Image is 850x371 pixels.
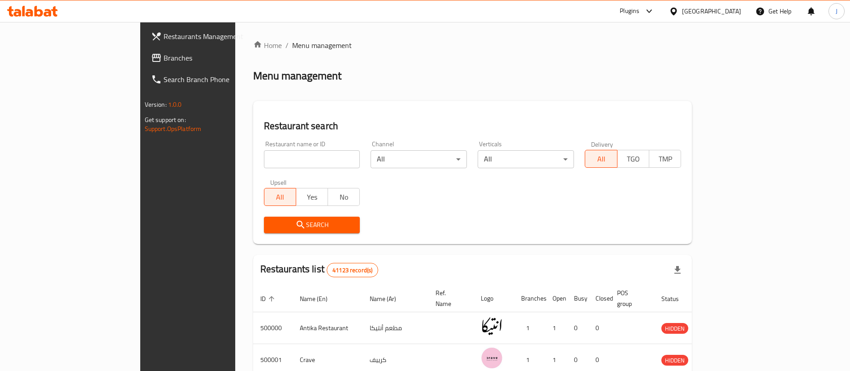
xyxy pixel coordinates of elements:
img: Crave [481,347,503,369]
th: Logo [474,285,514,312]
a: Support.OpsPlatform [145,123,202,135]
span: Ref. Name [436,288,463,309]
h2: Restaurants list [260,262,379,277]
li: / [285,40,289,51]
span: 1.0.0 [168,99,182,110]
span: Name (Ar) [370,293,408,304]
button: TGO [617,150,649,168]
span: Menu management [292,40,352,51]
button: All [264,188,296,206]
th: Closed [588,285,610,312]
h2: Restaurant search [264,119,682,133]
span: J [836,6,837,16]
h2: Menu management [253,69,341,83]
span: Get support on: [145,114,186,126]
td: 1 [545,312,567,344]
span: Version: [145,99,167,110]
div: All [478,150,574,168]
span: No [332,191,356,204]
a: Restaurants Management [144,26,282,47]
span: POS group [617,288,643,309]
span: Search [271,219,353,231]
input: Search for restaurant name or ID.. [264,150,360,168]
span: Restaurants Management [164,31,275,42]
td: Antika Restaurant [293,312,362,344]
span: TGO [621,153,646,166]
button: All [585,150,617,168]
div: All [371,150,467,168]
span: ID [260,293,277,304]
label: Delivery [591,141,613,147]
span: Status [661,293,690,304]
span: 41123 record(s) [327,266,378,275]
img: Antika Restaurant [481,315,503,337]
span: Search Branch Phone [164,74,275,85]
label: Upsell [270,179,287,185]
div: Total records count [327,263,378,277]
div: [GEOGRAPHIC_DATA] [682,6,741,16]
button: No [328,188,360,206]
td: مطعم أنتيكا [362,312,428,344]
a: Search Branch Phone [144,69,282,90]
div: Export file [667,259,688,281]
span: Yes [300,191,324,204]
span: Branches [164,52,275,63]
td: 1 [514,312,545,344]
td: 0 [588,312,610,344]
span: HIDDEN [661,355,688,366]
span: HIDDEN [661,323,688,334]
button: TMP [649,150,681,168]
span: All [589,153,613,166]
th: Busy [567,285,588,312]
a: Branches [144,47,282,69]
nav: breadcrumb [253,40,692,51]
span: All [268,191,293,204]
span: Name (En) [300,293,339,304]
td: 0 [567,312,588,344]
th: Open [545,285,567,312]
button: Search [264,217,360,233]
button: Yes [296,188,328,206]
th: Branches [514,285,545,312]
span: TMP [653,153,677,166]
div: Plugins [620,6,639,17]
